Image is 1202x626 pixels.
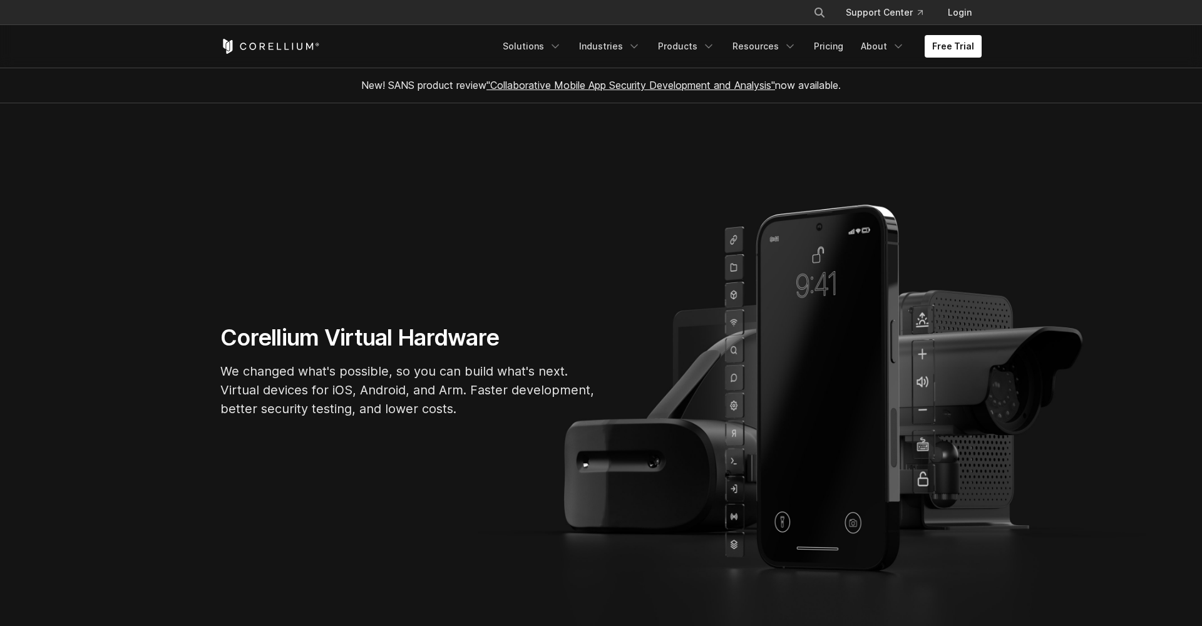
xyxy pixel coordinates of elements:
h1: Corellium Virtual Hardware [220,324,596,352]
a: Support Center [836,1,933,24]
p: We changed what's possible, so you can build what's next. Virtual devices for iOS, Android, and A... [220,362,596,418]
button: Search [808,1,831,24]
a: About [853,35,912,58]
a: Login [938,1,982,24]
a: Corellium Home [220,39,320,54]
a: Solutions [495,35,569,58]
div: Navigation Menu [798,1,982,24]
a: Products [650,35,722,58]
a: "Collaborative Mobile App Security Development and Analysis" [486,79,775,91]
div: Navigation Menu [495,35,982,58]
a: Industries [572,35,648,58]
a: Free Trial [925,35,982,58]
a: Pricing [806,35,851,58]
a: Resources [725,35,804,58]
span: New! SANS product review now available. [361,79,841,91]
